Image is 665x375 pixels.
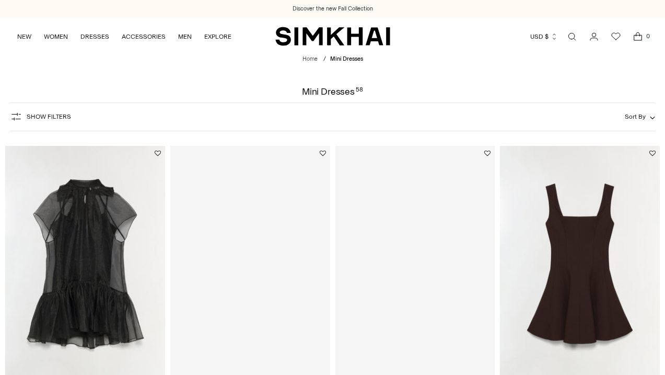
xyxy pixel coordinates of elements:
div: 58 [356,87,363,96]
div: / [323,55,326,64]
a: EXPLORE [204,25,231,48]
a: Home [302,55,318,62]
a: Wishlist [605,26,626,47]
a: Discover the new Fall Collection [293,5,373,13]
a: MEN [178,25,192,48]
span: Mini Dresses [330,55,363,62]
a: ACCESSORIES [122,25,166,48]
a: DRESSES [80,25,109,48]
button: Show Filters [10,108,71,125]
button: Add to Wishlist [155,150,161,156]
a: SIMKHAI [275,26,390,47]
a: Go to the account page [584,26,604,47]
span: 0 [643,31,652,41]
button: Sort By [625,111,655,122]
a: Open cart modal [627,26,648,47]
button: Add to Wishlist [320,150,326,156]
span: Sort By [625,113,646,120]
a: NEW [17,25,31,48]
h1: Mini Dresses [302,87,363,96]
button: Add to Wishlist [649,150,656,156]
a: WOMEN [44,25,68,48]
button: USD $ [530,25,558,48]
button: Add to Wishlist [484,150,491,156]
span: Show Filters [27,113,71,120]
a: Open search modal [562,26,582,47]
nav: breadcrumbs [302,55,363,64]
